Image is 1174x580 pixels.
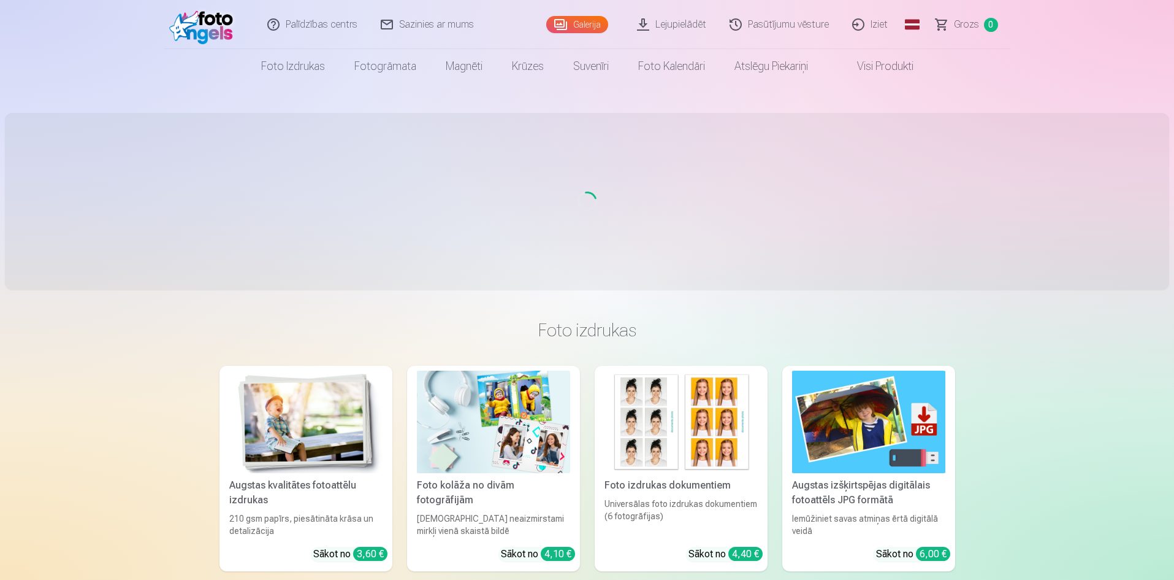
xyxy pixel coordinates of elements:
a: Fotogrāmata [340,49,431,83]
span: 0 [984,18,998,32]
a: Foto izdrukas dokumentiemFoto izdrukas dokumentiemUniversālas foto izdrukas dokumentiem (6 fotogr... [595,366,768,571]
a: Suvenīri [558,49,623,83]
a: Visi produkti [823,49,928,83]
a: Augstas izšķirtspējas digitālais fotoattēls JPG formātāAugstas izšķirtspējas digitālais fotoattēl... [782,366,955,571]
div: 4,10 € [541,547,575,561]
div: 4,40 € [728,547,763,561]
div: Foto izdrukas dokumentiem [600,478,763,493]
img: Foto kolāža no divām fotogrāfijām [417,371,570,473]
div: Foto kolāža no divām fotogrāfijām [412,478,575,508]
a: Magnēti [431,49,497,83]
span: Grozs [954,17,979,32]
h3: Foto izdrukas [229,319,945,341]
a: Galerija [546,16,608,33]
a: Krūzes [497,49,558,83]
div: Sākot no [688,547,763,562]
div: Augstas izšķirtspējas digitālais fotoattēls JPG formātā [787,478,950,508]
div: Universālas foto izdrukas dokumentiem (6 fotogrāfijas) [600,498,763,537]
div: 210 gsm papīrs, piesātināta krāsa un detalizācija [224,512,387,537]
img: Foto izdrukas dokumentiem [604,371,758,473]
img: /fa1 [169,5,240,44]
img: Augstas izšķirtspējas digitālais fotoattēls JPG formātā [792,371,945,473]
div: Iemūžiniet savas atmiņas ērtā digitālā veidā [787,512,950,537]
div: 3,60 € [353,547,387,561]
div: Sākot no [876,547,950,562]
div: 6,00 € [916,547,950,561]
a: Foto izdrukas [246,49,340,83]
a: Augstas kvalitātes fotoattēlu izdrukasAugstas kvalitātes fotoattēlu izdrukas210 gsm papīrs, piesā... [219,366,392,571]
a: Foto kolāža no divām fotogrāfijāmFoto kolāža no divām fotogrāfijām[DEMOGRAPHIC_DATA] neaizmirstam... [407,366,580,571]
a: Atslēgu piekariņi [720,49,823,83]
img: Augstas kvalitātes fotoattēlu izdrukas [229,371,383,473]
div: Sākot no [313,547,387,562]
div: [DEMOGRAPHIC_DATA] neaizmirstami mirkļi vienā skaistā bildē [412,512,575,537]
a: Foto kalendāri [623,49,720,83]
div: Sākot no [501,547,575,562]
div: Augstas kvalitātes fotoattēlu izdrukas [224,478,387,508]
